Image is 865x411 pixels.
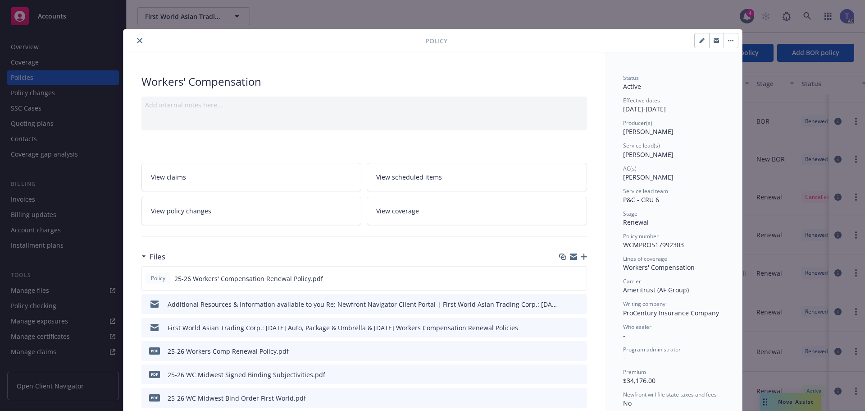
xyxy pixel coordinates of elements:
span: [PERSON_NAME] [623,173,674,181]
button: download file [560,274,568,283]
span: Producer(s) [623,119,652,127]
span: pdf [149,347,160,354]
span: Writing company [623,300,665,308]
span: - [623,354,625,362]
div: 25-26 WC Midwest Signed Binding Subjectivities.pdf [168,370,325,379]
span: Policy [425,36,447,46]
button: download file [561,393,568,403]
span: Service lead team [623,187,668,195]
div: Workers' Compensation [623,263,724,272]
span: Service lead(s) [623,142,660,149]
span: pdf [149,371,160,378]
button: preview file [575,393,583,403]
span: Policy number [623,232,659,240]
span: WCMPRO517992303 [623,240,684,249]
span: Stage [623,210,637,217]
span: View coverage [376,206,419,216]
span: Active [623,82,641,91]
a: View claims [141,163,362,191]
button: preview file [575,370,583,379]
span: Program administrator [623,346,681,353]
button: download file [561,323,568,332]
span: View scheduled items [376,172,442,182]
span: $34,176.00 [623,376,656,385]
span: Carrier [623,277,641,285]
span: 25-26 Workers' Compensation Renewal Policy.pdf [174,274,323,283]
div: 25-26 Workers Comp Renewal Policy.pdf [168,346,289,356]
button: preview file [575,323,583,332]
div: First World Asian Trading Corp.: [DATE] Auto, Package & Umbrella & [DATE] Workers Compensation Re... [168,323,518,332]
span: Renewal [623,218,649,226]
span: P&C - CRU 6 [623,195,659,204]
span: Lines of coverage [623,255,667,263]
span: [PERSON_NAME] [623,150,674,159]
span: AC(s) [623,165,637,172]
span: Policy [149,274,167,282]
a: View scheduled items [367,163,587,191]
h3: Files [150,251,165,263]
button: download file [561,346,568,356]
span: Wholesaler [623,323,651,331]
button: download file [561,300,568,309]
button: download file [561,370,568,379]
button: preview file [575,300,583,309]
div: [DATE] - [DATE] [623,97,724,114]
span: [PERSON_NAME] [623,127,674,136]
span: Premium [623,368,646,376]
span: Newfront will file state taxes and fees [623,391,717,398]
button: preview file [575,346,583,356]
div: Files [141,251,165,263]
div: 25-26 WC Midwest Bind Order First World.pdf [168,393,306,403]
a: View policy changes [141,197,362,225]
span: View claims [151,172,186,182]
span: Effective dates [623,97,660,104]
div: Additional Resources & Information available to you Re: Newfront Navigator Client Portal | First ... [168,300,557,309]
span: ProCentury Insurance Company [623,309,719,317]
div: Workers' Compensation [141,74,587,89]
span: Status [623,74,639,82]
button: preview file [575,274,583,283]
span: pdf [149,394,160,401]
span: - [623,331,625,340]
div: Add internal notes here... [145,100,583,110]
span: View policy changes [151,206,211,216]
button: close [134,35,145,46]
span: Ameritrust (AF Group) [623,286,689,294]
span: No [623,399,632,407]
a: View coverage [367,197,587,225]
